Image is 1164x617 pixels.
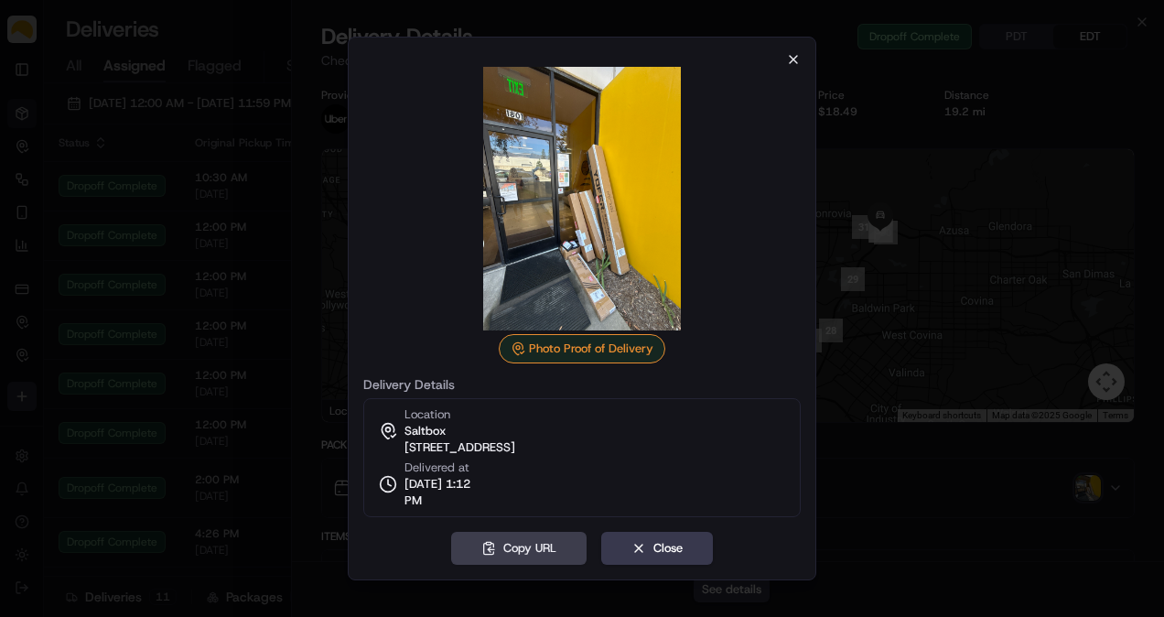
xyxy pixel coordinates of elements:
div: 💻 [155,410,169,425]
div: Photo Proof of Delivery [499,334,665,363]
span: Pylon [182,453,221,467]
a: 📗Knowledge Base [11,401,147,434]
span: • [152,332,158,347]
button: See all [284,233,333,255]
span: Location [404,406,450,423]
span: [STREET_ADDRESS] [404,439,515,456]
span: [DATE] 1:12 PM [404,476,489,509]
button: Close [601,532,713,565]
span: Saltbox [404,423,446,439]
span: Knowledge Base [37,408,140,427]
span: API Documentation [173,408,294,427]
img: Abdus Syed [18,315,48,344]
span: [DATE] [162,283,199,298]
div: We're available if you need us! [82,192,252,207]
img: Abdus Syed [18,265,48,295]
span: [PERSON_NAME] [57,283,148,298]
span: Delivered at [404,460,489,476]
button: Copy URL [451,532,587,565]
span: • [152,283,158,298]
button: Start new chat [311,179,333,201]
a: Powered byPylon [129,452,221,467]
p: Welcome 👋 [18,72,333,102]
img: 1736555255976-a54dd68f-1ca7-489b-9aae-adbdc363a1c4 [18,174,51,207]
div: 📗 [18,410,33,425]
label: Delivery Details [363,378,801,391]
div: Start new chat [82,174,300,192]
img: photo_proof_of_delivery image [450,67,714,330]
img: Nash [18,17,55,54]
input: Got a question? Start typing here... [48,117,329,136]
a: 💻API Documentation [147,401,301,434]
span: [PERSON_NAME] [57,332,148,347]
div: Past conversations [18,237,123,252]
img: 8571987876998_91fb9ceb93ad5c398215_72.jpg [38,174,71,207]
span: [DATE] [162,332,199,347]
